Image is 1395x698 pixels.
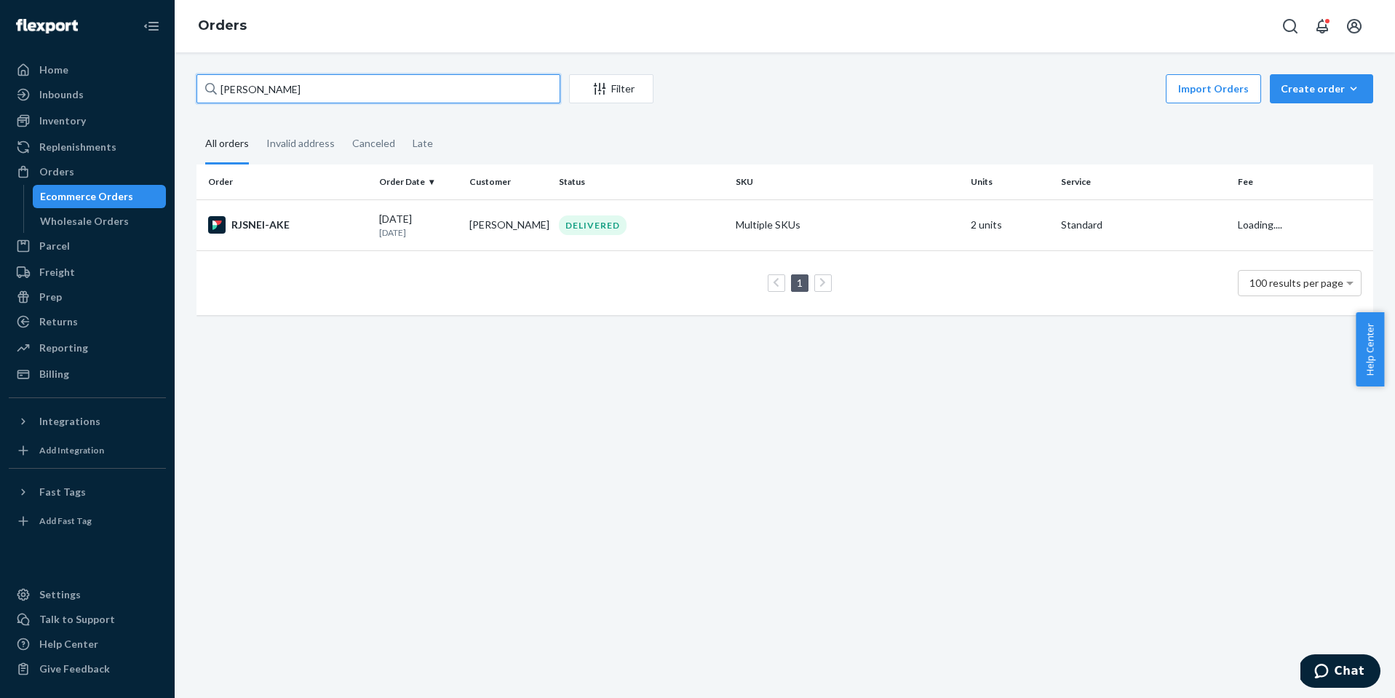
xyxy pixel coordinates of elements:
[39,140,116,154] div: Replenishments
[33,185,167,208] a: Ecommerce Orders
[379,212,458,239] div: [DATE]
[39,63,68,77] div: Home
[39,367,69,381] div: Billing
[9,109,166,132] a: Inventory
[794,277,806,289] a: Page 1 is your current page
[9,310,166,333] a: Returns
[464,199,554,250] td: [PERSON_NAME]
[1232,199,1373,250] td: Loading....
[208,216,367,234] div: RJSNEI-AKE
[965,164,1055,199] th: Units
[137,12,166,41] button: Close Navigation
[196,164,373,199] th: Order
[39,164,74,179] div: Orders
[40,189,133,204] div: Ecommerce Orders
[1340,12,1369,41] button: Open account menu
[39,114,86,128] div: Inventory
[39,515,92,527] div: Add Fast Tag
[39,662,110,676] div: Give Feedback
[9,285,166,309] a: Prep
[186,5,258,47] ol: breadcrumbs
[266,124,335,162] div: Invalid address
[1281,82,1362,96] div: Create order
[413,124,433,162] div: Late
[9,632,166,656] a: Help Center
[39,341,88,355] div: Reporting
[569,74,653,103] button: Filter
[1061,218,1226,232] p: Standard
[352,124,395,162] div: Canceled
[196,74,560,103] input: Search orders
[9,362,166,386] a: Billing
[730,164,965,199] th: SKU
[1166,74,1261,103] button: Import Orders
[9,583,166,606] a: Settings
[39,444,104,456] div: Add Integration
[379,226,458,239] p: [DATE]
[39,414,100,429] div: Integrations
[9,336,166,360] a: Reporting
[1276,12,1305,41] button: Open Search Box
[1055,164,1232,199] th: Service
[39,239,70,253] div: Parcel
[559,215,627,235] div: DELIVERED
[39,612,115,627] div: Talk to Support
[1270,74,1373,103] button: Create order
[39,314,78,329] div: Returns
[16,19,78,33] img: Flexport logo
[9,261,166,284] a: Freight
[1300,654,1380,691] iframe: Opens a widget where you can chat to one of our agents
[1232,164,1373,199] th: Fee
[39,587,81,602] div: Settings
[9,410,166,433] button: Integrations
[553,164,730,199] th: Status
[33,210,167,233] a: Wholesale Orders
[40,214,129,229] div: Wholesale Orders
[9,608,166,631] button: Talk to Support
[570,82,653,96] div: Filter
[39,290,62,304] div: Prep
[39,265,75,279] div: Freight
[373,164,464,199] th: Order Date
[9,135,166,159] a: Replenishments
[965,199,1055,250] td: 2 units
[9,83,166,106] a: Inbounds
[1356,312,1384,386] button: Help Center
[9,509,166,533] a: Add Fast Tag
[9,439,166,462] a: Add Integration
[9,234,166,258] a: Parcel
[198,17,247,33] a: Orders
[730,199,965,250] td: Multiple SKUs
[39,485,86,499] div: Fast Tags
[9,160,166,183] a: Orders
[9,58,166,82] a: Home
[469,175,548,188] div: Customer
[39,637,98,651] div: Help Center
[39,87,84,102] div: Inbounds
[1249,277,1343,289] span: 100 results per page
[9,480,166,504] button: Fast Tags
[205,124,249,164] div: All orders
[9,657,166,681] button: Give Feedback
[1308,12,1337,41] button: Open notifications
